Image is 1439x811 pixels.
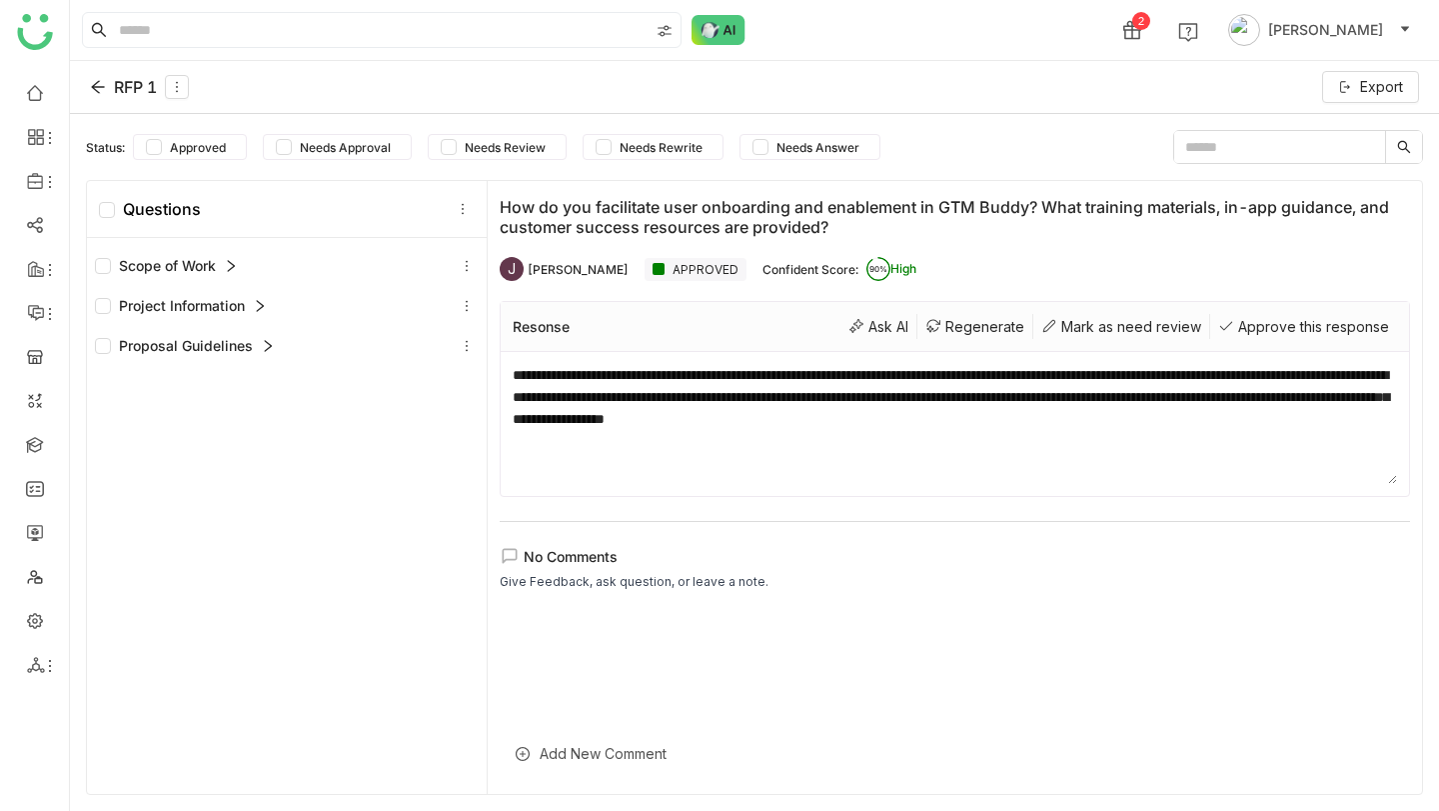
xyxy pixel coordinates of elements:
img: ask-buddy-normal.svg [692,15,745,45]
div: 2 [1132,12,1150,30]
img: logo [17,14,53,50]
div: Scope of Work [87,246,487,286]
div: Mark as need review [1033,314,1210,339]
div: Proposal Guidelines [95,335,275,357]
div: Approve this response [1210,314,1397,339]
div: Scope of Work [95,255,238,277]
div: Resonse [513,318,570,335]
span: J [508,257,516,281]
div: Confident Score: [762,262,858,277]
span: Needs Review [457,140,554,155]
span: No Comments [524,548,618,565]
img: help.svg [1178,22,1198,42]
div: Ask AI [840,314,917,339]
div: High [866,257,916,281]
span: 90% [866,265,890,273]
span: Approved [162,140,234,155]
button: [PERSON_NAME] [1224,14,1415,46]
span: Export [1360,76,1403,98]
img: avatar [1228,14,1260,46]
div: Regenerate [917,314,1033,339]
div: How do you facilitate user onboarding and enablement in GTM Buddy? What training materials, in-ap... [500,197,1410,237]
div: Give Feedback, ask question, or leave a note. [500,572,768,592]
div: Proposal Guidelines [87,326,487,366]
div: Project Information [95,295,267,317]
div: [PERSON_NAME] [528,262,629,277]
div: Status: [86,140,125,155]
span: [PERSON_NAME] [1268,19,1383,41]
div: RFP 1 [90,75,189,99]
span: Needs Rewrite [612,140,711,155]
div: Add New Comment [500,729,1410,778]
div: APPROVED [645,258,746,281]
div: Project Information [87,286,487,326]
img: search-type.svg [657,23,673,39]
img: lms-comment.svg [500,546,520,566]
span: Needs Answer [768,140,867,155]
span: Needs Approval [292,140,399,155]
button: Export [1322,71,1419,103]
div: Questions [99,199,201,219]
